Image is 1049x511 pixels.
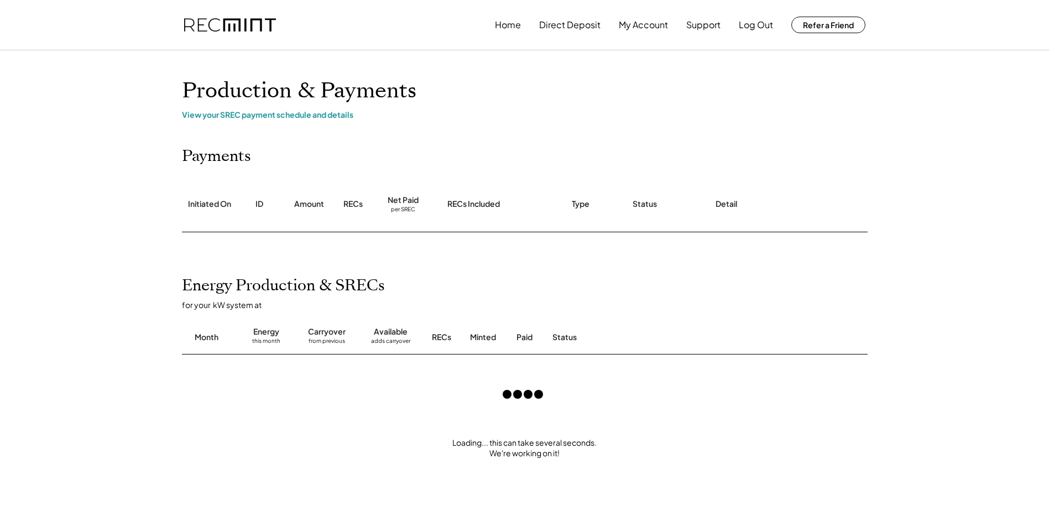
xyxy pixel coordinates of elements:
[391,206,415,214] div: per SREC
[182,78,868,104] h1: Production & Payments
[791,17,865,33] button: Refer a Friend
[374,326,408,337] div: Available
[739,14,773,36] button: Log Out
[343,199,363,210] div: RECs
[572,199,589,210] div: Type
[371,337,410,348] div: adds carryover
[432,332,451,343] div: RECs
[495,14,521,36] button: Home
[388,195,419,206] div: Net Paid
[552,332,740,343] div: Status
[516,332,533,343] div: Paid
[539,14,601,36] button: Direct Deposit
[308,326,346,337] div: Carryover
[171,437,879,459] div: Loading... this can take several seconds. We're working on it!
[633,199,657,210] div: Status
[182,300,879,310] div: for your kW system at
[470,332,496,343] div: Minted
[182,277,385,295] h2: Energy Production & SRECs
[195,332,218,343] div: Month
[182,109,868,119] div: View your SREC payment schedule and details
[447,199,500,210] div: RECs Included
[188,199,231,210] div: Initiated On
[619,14,668,36] button: My Account
[686,14,721,36] button: Support
[184,18,276,32] img: recmint-logotype%403x.png
[716,199,737,210] div: Detail
[253,326,279,337] div: Energy
[252,337,280,348] div: this month
[182,147,251,166] h2: Payments
[294,199,324,210] div: Amount
[255,199,263,210] div: ID
[309,337,345,348] div: from previous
